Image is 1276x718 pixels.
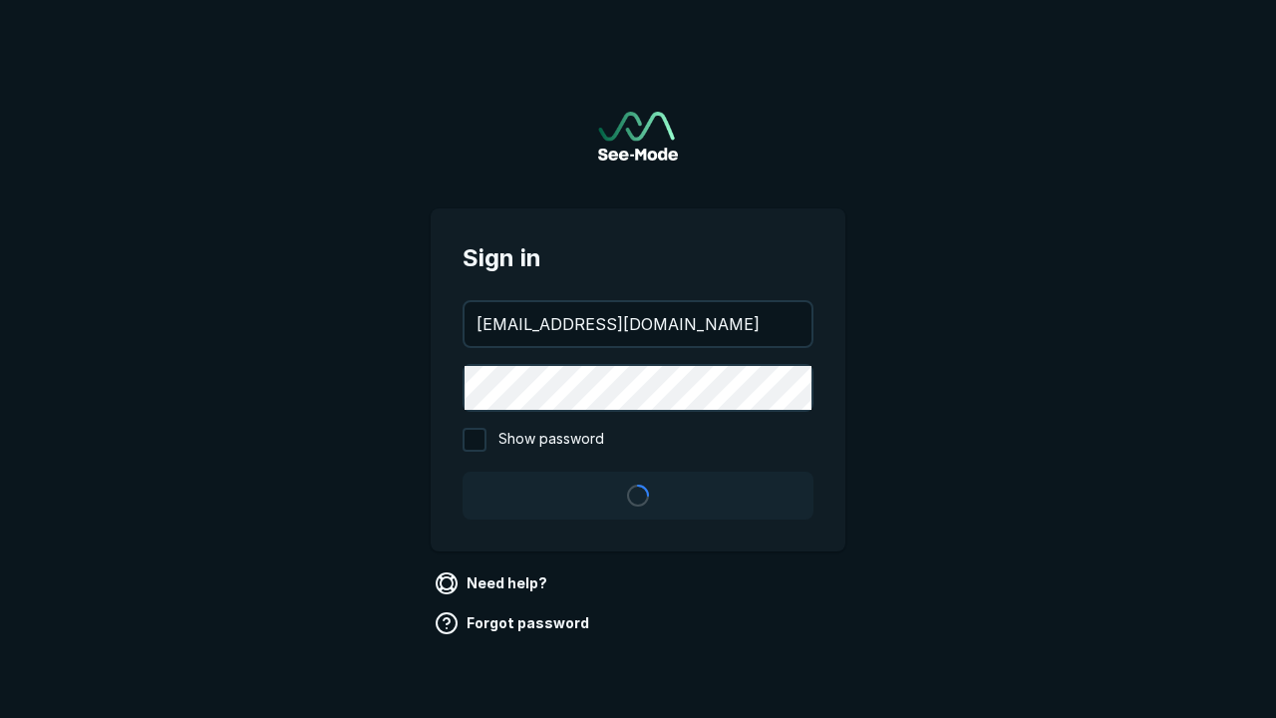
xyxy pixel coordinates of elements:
a: Need help? [431,567,555,599]
input: your@email.com [465,302,811,346]
a: Forgot password [431,607,597,639]
img: See-Mode Logo [598,112,678,161]
span: Sign in [463,240,813,276]
a: Go to sign in [598,112,678,161]
span: Show password [498,428,604,452]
